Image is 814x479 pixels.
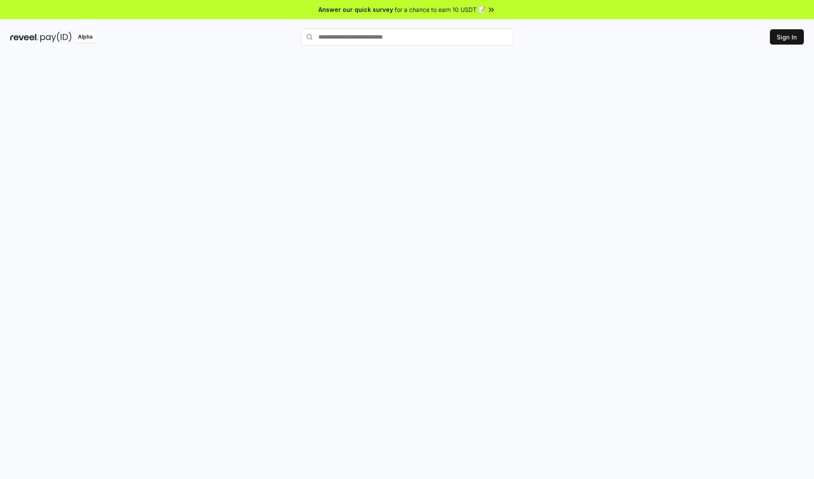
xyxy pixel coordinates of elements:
img: reveel_dark [10,32,39,42]
span: Answer our quick survey [318,5,393,14]
img: pay_id [40,32,72,42]
div: Alpha [73,32,97,42]
button: Sign In [770,29,804,45]
span: for a chance to earn 10 USDT 📝 [395,5,485,14]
